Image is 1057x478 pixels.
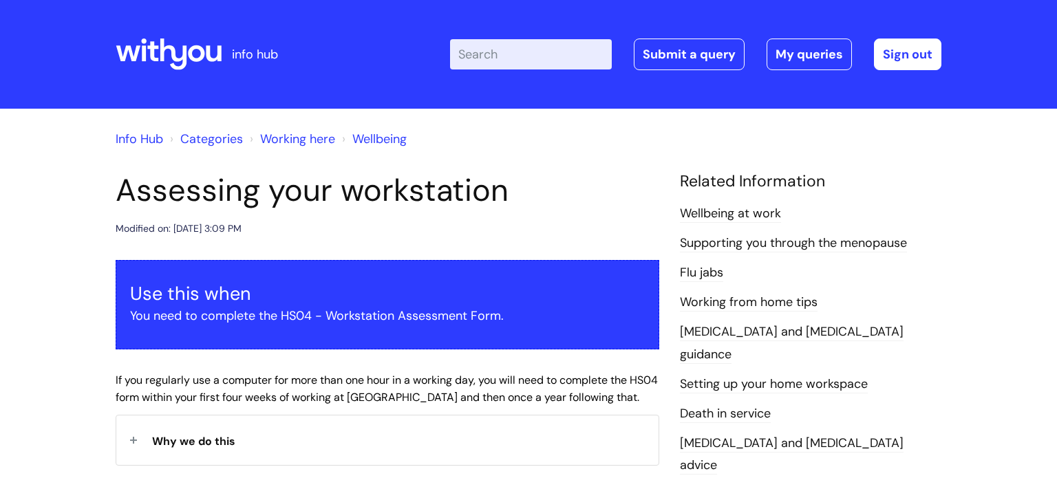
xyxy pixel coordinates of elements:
li: Solution home [167,128,243,150]
h4: Related Information [680,172,941,191]
a: Working here [260,131,335,147]
p: info hub [232,43,278,65]
div: Modified on: [DATE] 3:09 PM [116,220,242,237]
span: Why we do this [152,434,235,448]
div: | - [450,39,941,70]
a: Info Hub [116,131,163,147]
a: My queries [767,39,852,70]
a: Supporting you through the menopause [680,235,907,252]
input: Search [450,39,612,69]
a: Death in service [680,405,771,423]
a: Categories [180,131,243,147]
p: You need to complete the HS04 - Workstation Assessment Form. [130,305,645,327]
a: [MEDICAL_DATA] and [MEDICAL_DATA] guidance [680,323,904,363]
a: Setting up your home workspace [680,376,868,393]
li: Wellbeing [339,128,407,150]
span: If you regularly use a computer for more than one hour in a working day, you will need to complet... [116,373,658,404]
a: Working from home tips [680,294,818,312]
h3: Use this when [130,283,645,305]
a: Submit a query [634,39,745,70]
li: Working here [246,128,335,150]
a: [MEDICAL_DATA] and [MEDICAL_DATA] advice [680,435,904,475]
a: Wellbeing at work [680,205,781,223]
a: Flu jabs [680,264,723,282]
a: Wellbeing [352,131,407,147]
a: Sign out [874,39,941,70]
h1: Assessing your workstation [116,172,659,209]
